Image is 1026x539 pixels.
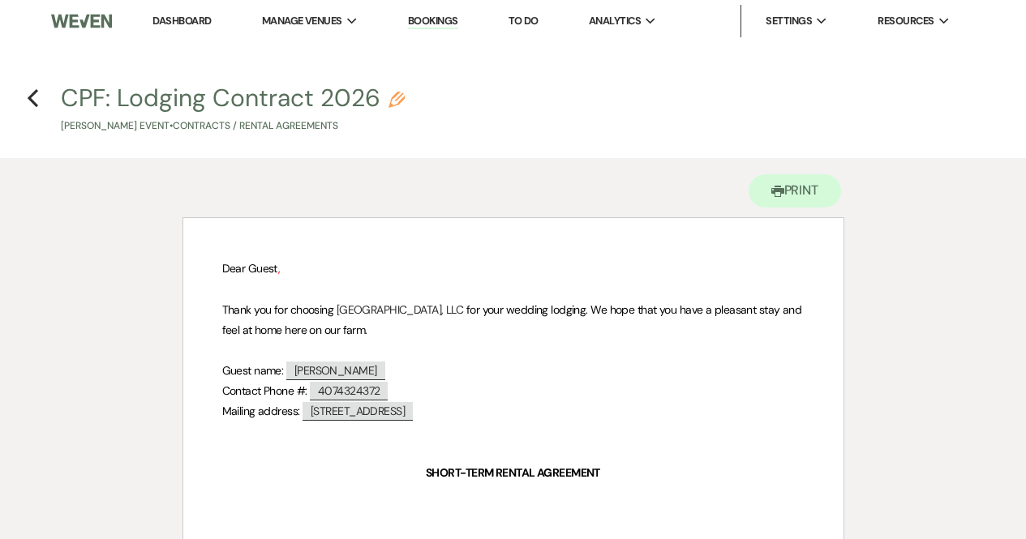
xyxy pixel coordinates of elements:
span: Mailing address: [222,404,300,418]
span: [STREET_ADDRESS] [303,402,413,421]
img: Weven Logo [51,4,111,38]
button: Print [749,174,842,207]
button: CPF: Lodging Contract 2026[PERSON_NAME] Event•Contracts / Rental Agreements [61,86,405,134]
span: Dear Guest [222,261,278,276]
span: Manage Venues [262,13,342,29]
span: Settings [766,13,812,29]
p: [GEOGRAPHIC_DATA], LLC [222,300,805,340]
span: , [278,261,280,276]
span: Analytics [589,13,641,29]
a: Dashboard [152,14,211,28]
span: Guest name: [222,363,284,378]
span: Thank you for choosing [222,302,334,317]
strong: SHORT-TERM RENTAL AGREEMENT [426,465,600,480]
span: for your wedding lodging. We hope that you have a pleasant stay and feel at home here on our farm. [222,302,805,337]
span: [PERSON_NAME] [286,361,385,380]
p: [PERSON_NAME] Event • Contracts / Rental Agreements [61,118,405,134]
span: 4074324372 [310,382,388,400]
span: Contact Phone #: [222,383,307,398]
a: Bookings [408,14,458,29]
span: Resources [878,13,934,29]
a: To Do [509,14,539,28]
